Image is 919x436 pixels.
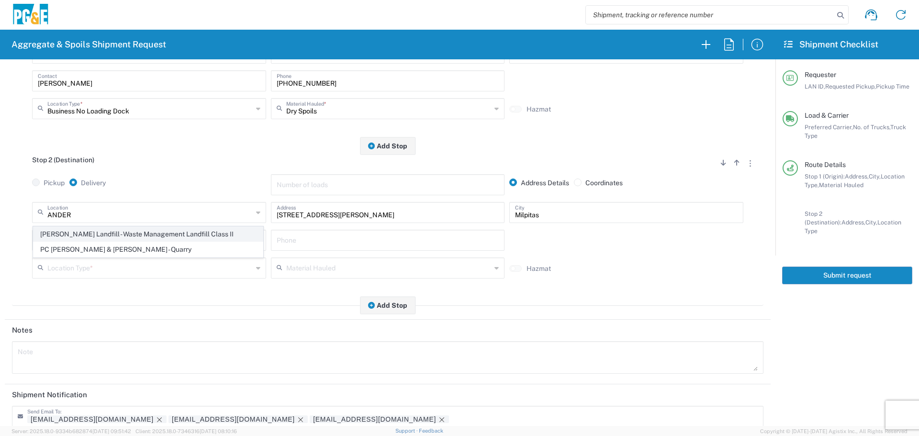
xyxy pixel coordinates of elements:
[154,415,163,424] delete-icon: Remove tag
[32,156,94,164] span: Stop 2 (Destination)
[11,4,50,26] img: pge
[12,325,33,335] h2: Notes
[360,137,415,155] button: Add Stop
[34,242,263,257] span: PC [PERSON_NAME] & [PERSON_NAME] - Quarry
[876,83,909,90] span: Pickup Time
[313,415,436,424] div: GCSpoilsTruckRequest@pge.com
[313,415,446,424] div: GCSpoilsTruckRequest@pge.com
[869,173,881,180] span: City,
[805,123,853,131] span: Preferred Carrier,
[172,415,295,424] div: LXRJ@pge.com
[760,427,908,436] span: Copyright © [DATE]-[DATE] Agistix Inc., All Rights Reserved
[200,428,237,434] span: [DATE] 08:10:16
[172,415,304,424] div: LXRJ@pge.com
[12,390,87,400] h2: Shipment Notification
[295,415,304,424] delete-icon: Remove tag
[31,415,163,424] div: skkj@pge.com
[841,219,865,226] span: Address,
[805,161,846,168] span: Route Details
[865,219,877,226] span: City,
[586,6,834,24] input: Shipment, tracking or reference number
[784,39,878,50] h2: Shipment Checklist
[527,105,551,113] label: Hazmat
[527,264,551,273] label: Hazmat
[805,71,836,78] span: Requester
[360,296,415,314] button: Add Stop
[853,123,890,131] span: No. of Trucks,
[395,428,419,434] a: Support
[11,428,131,434] span: Server: 2025.18.0-9334b682874
[782,267,912,284] button: Submit request
[805,173,845,180] span: Stop 1 (Origin):
[34,227,263,242] span: [PERSON_NAME] Landfill - Waste Management Landfill Class II
[92,428,131,434] span: [DATE] 09:51:42
[805,210,841,226] span: Stop 2 (Destination):
[509,179,569,187] label: Address Details
[436,415,446,424] delete-icon: Remove tag
[11,39,166,50] h2: Aggregate & Spoils Shipment Request
[805,112,849,119] span: Load & Carrier
[419,428,443,434] a: Feedback
[819,181,863,189] span: Material Hauled
[574,179,623,187] label: Coordinates
[805,83,825,90] span: LAN ID,
[845,173,869,180] span: Address,
[31,415,154,424] div: skkj@pge.com
[135,428,237,434] span: Client: 2025.18.0-7346316
[825,83,876,90] span: Requested Pickup,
